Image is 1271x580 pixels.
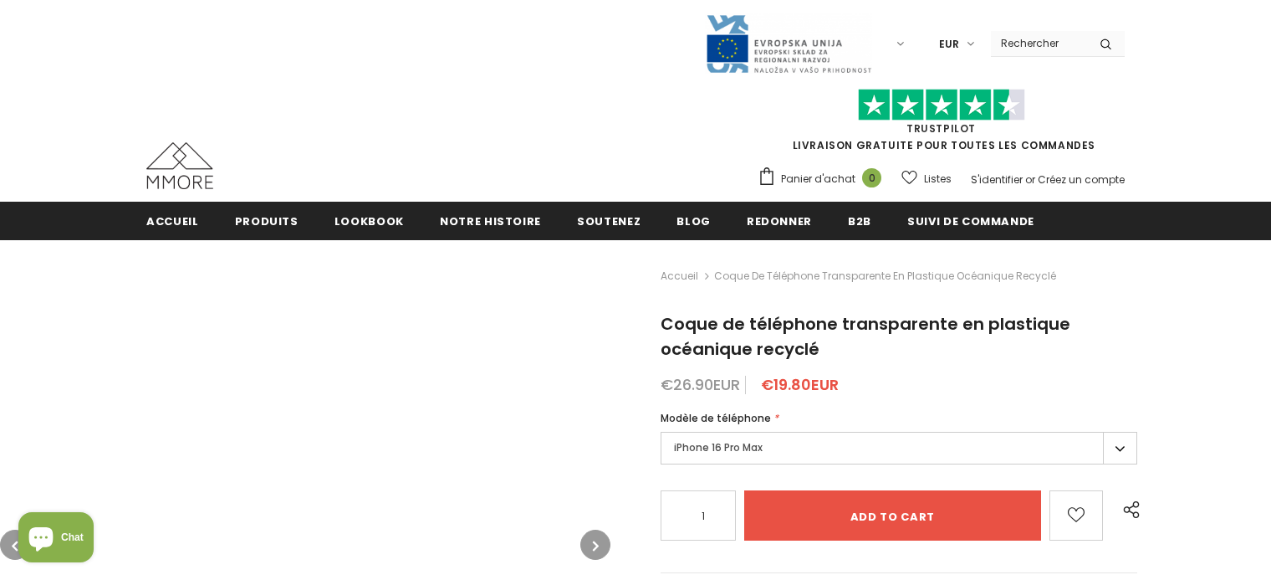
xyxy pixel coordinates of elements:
[334,213,404,229] span: Lookbook
[676,202,711,239] a: Blog
[661,312,1070,361] span: Coque de téléphone transparente en plastique océanique recyclé
[13,512,99,567] inbox-online-store-chat: Shopify online store chat
[848,213,871,229] span: B2B
[848,202,871,239] a: B2B
[440,213,541,229] span: Notre histoire
[744,490,1042,541] input: Add to cart
[705,13,872,74] img: Javni Razpis
[661,374,740,395] span: €26.90EUR
[858,89,1025,121] img: Faites confiance aux étoiles pilotes
[577,202,641,239] a: soutenez
[146,213,199,229] span: Accueil
[901,164,952,193] a: Listes
[661,411,771,425] span: Modèle de téléphone
[971,172,1023,187] a: S'identifier
[907,202,1034,239] a: Suivi de commande
[747,213,812,229] span: Redonner
[440,202,541,239] a: Notre histoire
[1038,172,1125,187] a: Créez un compte
[661,432,1137,465] label: iPhone 16 Pro Max
[146,142,213,189] img: Cas MMORE
[924,171,952,187] span: Listes
[676,213,711,229] span: Blog
[334,202,404,239] a: Lookbook
[747,202,812,239] a: Redonner
[661,266,698,286] a: Accueil
[235,213,299,229] span: Produits
[906,121,976,136] a: TrustPilot
[758,96,1125,152] span: LIVRAISON GRATUITE POUR TOUTES LES COMMANDES
[705,36,872,50] a: Javni Razpis
[991,31,1087,55] input: Search Site
[761,374,839,395] span: €19.80EUR
[714,266,1056,286] span: Coque de téléphone transparente en plastique océanique recyclé
[939,36,959,53] span: EUR
[1025,172,1035,187] span: or
[781,171,855,187] span: Panier d'achat
[758,167,890,192] a: Panier d'achat 0
[862,168,881,187] span: 0
[907,213,1034,229] span: Suivi de commande
[235,202,299,239] a: Produits
[577,213,641,229] span: soutenez
[146,202,199,239] a: Accueil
